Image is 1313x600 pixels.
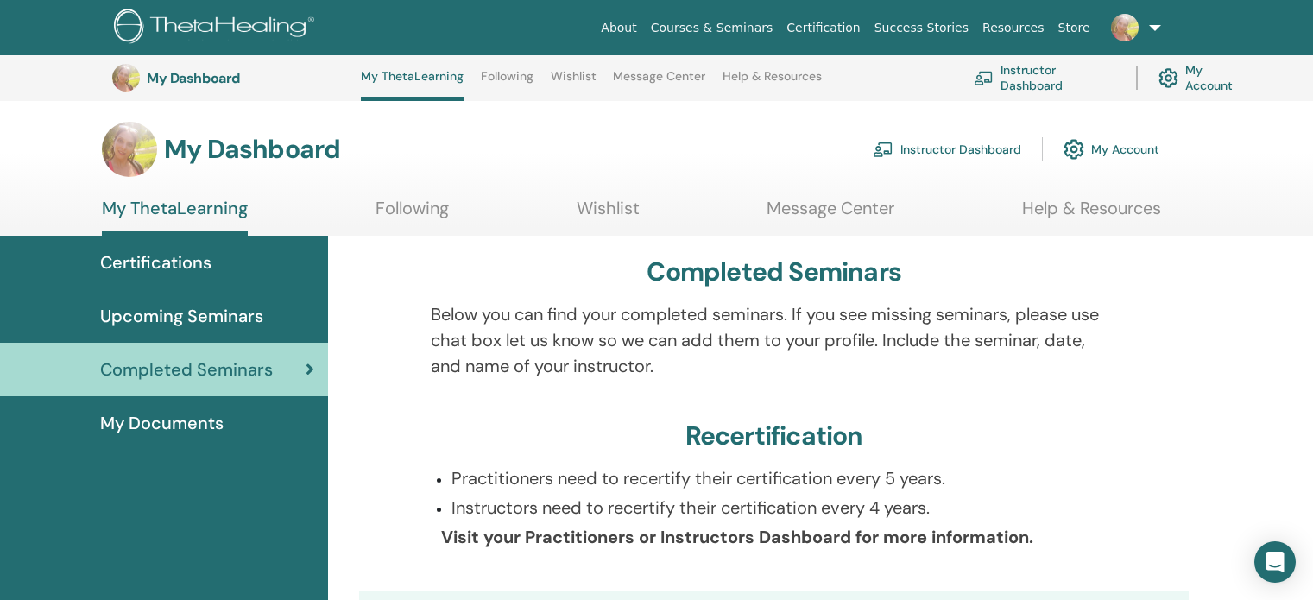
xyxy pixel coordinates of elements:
img: logo.png [114,9,320,47]
span: My Documents [100,410,224,436]
img: default.jpg [1111,14,1139,41]
img: default.jpg [112,64,140,92]
img: cog.svg [1158,64,1178,92]
h3: My Dashboard [164,134,340,165]
a: Wishlist [577,198,640,231]
a: My Account [1064,130,1159,168]
a: Instructor Dashboard [974,59,1115,97]
a: Following [481,69,533,97]
a: Resources [975,12,1051,44]
a: Courses & Seminars [644,12,780,44]
b: Visit your Practitioners or Instructors Dashboard for more information. [441,526,1033,548]
p: Instructors need to recertify their certification every 4 years. [451,495,1118,521]
a: Following [376,198,449,231]
span: Upcoming Seminars [100,303,263,329]
img: chalkboard-teacher.svg [974,71,994,85]
a: Message Center [767,198,894,231]
p: Below you can find your completed seminars. If you see missing seminars, please use chat box let ... [431,301,1118,379]
a: My ThetaLearning [361,69,464,101]
a: My ThetaLearning [102,198,248,236]
a: Certification [780,12,867,44]
p: Practitioners need to recertify their certification every 5 years. [451,465,1118,491]
img: cog.svg [1064,135,1084,164]
h3: Completed Seminars [647,256,901,287]
a: Help & Resources [1022,198,1161,231]
div: Open Intercom Messenger [1254,541,1296,583]
a: About [594,12,643,44]
span: Completed Seminars [100,357,273,382]
h3: Recertification [685,420,863,452]
a: Wishlist [551,69,597,97]
a: Success Stories [868,12,975,44]
a: Instructor Dashboard [873,130,1021,168]
a: My Account [1158,59,1250,97]
a: Help & Resources [723,69,822,97]
img: default.jpg [102,122,157,177]
a: Message Center [613,69,705,97]
a: Store [1051,12,1097,44]
span: Certifications [100,249,211,275]
img: chalkboard-teacher.svg [873,142,893,157]
h3: My Dashboard [147,70,319,86]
